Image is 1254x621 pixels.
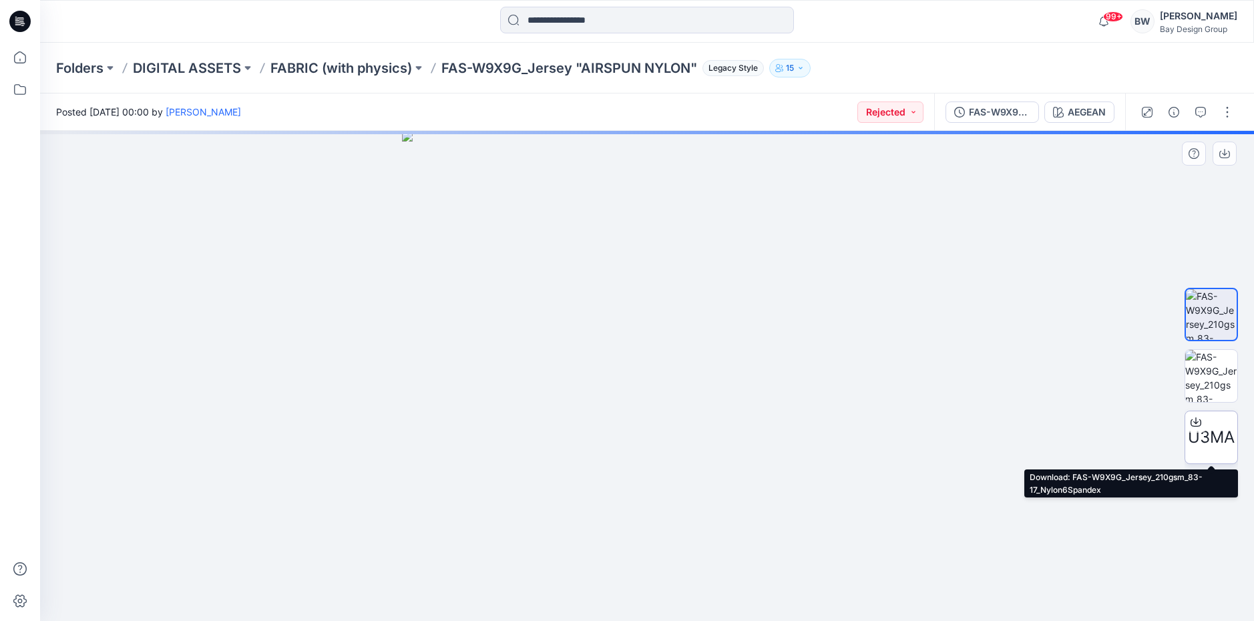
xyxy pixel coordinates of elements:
div: BW [1130,9,1155,33]
button: Legacy Style [697,59,764,77]
span: U3MA [1188,425,1235,449]
span: 99+ [1103,11,1123,22]
a: FABRIC (with physics) [270,59,412,77]
button: Details [1163,101,1185,123]
a: DIGITAL ASSETS [133,59,241,77]
div: FAS-W9X9G_Jersey_210gsm_83-17_Nylon6Spandex [969,105,1030,120]
img: FAS-W9X9G_Jersey_210gsm_83-17_Nylon6Spandex_AEGEAN [1186,289,1237,340]
a: [PERSON_NAME] [166,106,241,118]
div: AEGEAN [1068,105,1106,120]
button: AEGEAN [1044,101,1114,123]
div: Bay Design Group [1160,24,1237,34]
p: FAS-W9X9G_Jersey "AIRSPUN NYLON" [441,59,697,77]
span: Posted [DATE] 00:00 by [56,105,241,119]
div: [PERSON_NAME] [1160,8,1237,24]
img: FAS-W9X9G_Jersey_210gsm_83-17_Nylon6Spandex BODY_AEGEAN [1185,350,1237,402]
img: eyJhbGciOiJIUzI1NiIsImtpZCI6IjAiLCJzbHQiOiJzZXMiLCJ0eXAiOiJKV1QifQ.eyJkYXRhIjp7InR5cGUiOiJzdG9yYW... [402,131,892,621]
a: Folders [56,59,103,77]
span: Legacy Style [702,60,764,76]
p: 15 [786,61,794,75]
button: 15 [769,59,811,77]
button: FAS-W9X9G_Jersey_210gsm_83-17_Nylon6Spandex [946,101,1039,123]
